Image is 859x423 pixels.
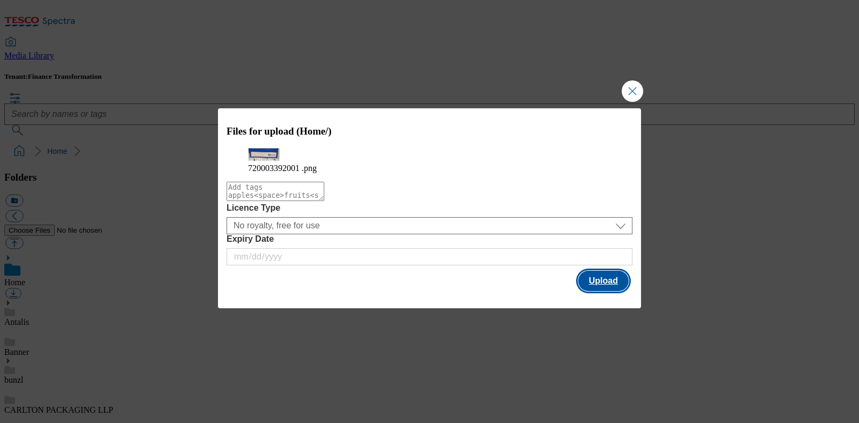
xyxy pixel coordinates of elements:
[248,147,280,162] img: preview
[218,108,641,308] div: Modal
[227,234,632,244] label: Expiry Date
[622,80,643,102] button: Close Modal
[248,164,611,173] figcaption: 720003392001 .png
[227,203,632,213] label: Licence Type
[227,125,632,137] h3: Files for upload (Home/)
[578,271,629,291] button: Upload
